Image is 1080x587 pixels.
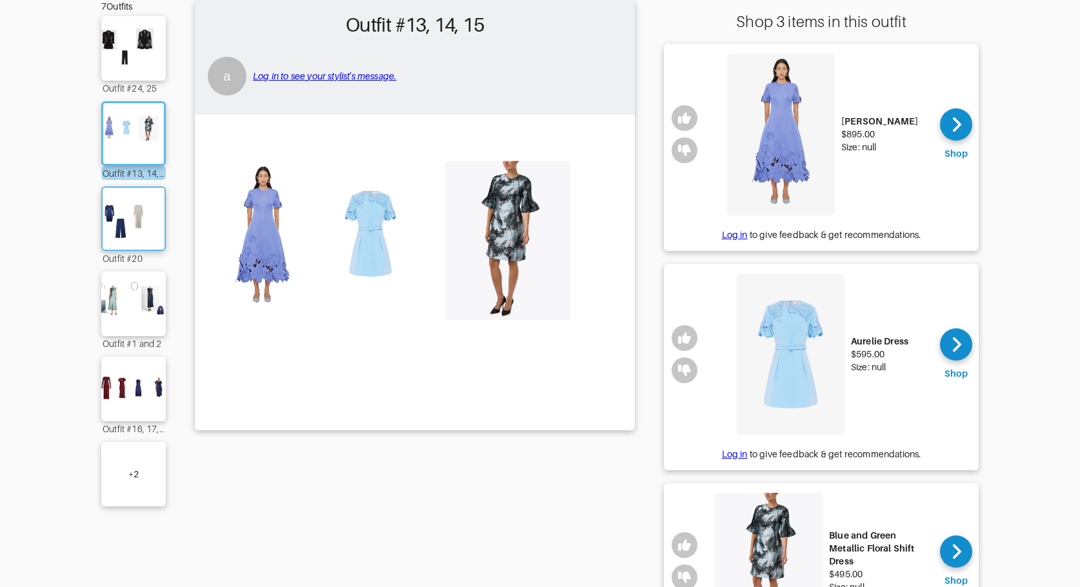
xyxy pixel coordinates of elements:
div: Outfit #20 [101,251,166,265]
a: Shop [940,328,972,380]
a: Log in [722,230,748,240]
div: Shop 3 items in this outfit [664,13,979,31]
img: Outfit Outfit #16, 17, 18, 19 [97,363,170,415]
img: Outfit Outfit #24, 25 [97,23,170,74]
img: Aurelie Dress [737,274,845,435]
div: Shop [945,574,968,587]
img: Outfit Outfit #1 and 2 [97,278,170,330]
div: Shop [945,147,968,160]
div: [PERSON_NAME] [841,115,918,128]
a: Shop [940,535,972,587]
div: Aurelie Dress [851,335,908,348]
div: $495.00 [829,568,930,581]
a: Shop [940,108,972,160]
div: to give feedback & get recommendations. [664,448,979,461]
img: Outfit Outfit #13, 14, 15 [99,110,167,157]
div: Size: null [851,361,908,373]
img: Outfit Outfit #20 [99,194,168,243]
img: Outfit Outfit #13, 14, 15 [201,121,628,422]
div: $595.00 [851,348,908,361]
img: Caroline Dress [727,54,835,215]
div: Outfit #24, 25 [101,81,166,95]
div: Shop [945,367,968,380]
div: Outfit #13, 14, 15 [101,166,166,180]
div: Blue and Green Metallic Floral Shift Dress [829,529,930,568]
a: Log in to see your stylist's message. [253,71,396,81]
div: Size: null [841,141,918,154]
div: $895.00 [841,128,918,141]
div: to give feedback & get recommendations. [664,228,979,241]
div: a [208,57,246,95]
div: Outfit #16, 17, 18, 19 [101,421,166,435]
h2: Outfit #13, 14, 15 [201,6,628,44]
a: Log in [722,449,748,459]
div: Outfit #1 and 2 [101,336,166,350]
div: + 2 [128,468,139,481]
